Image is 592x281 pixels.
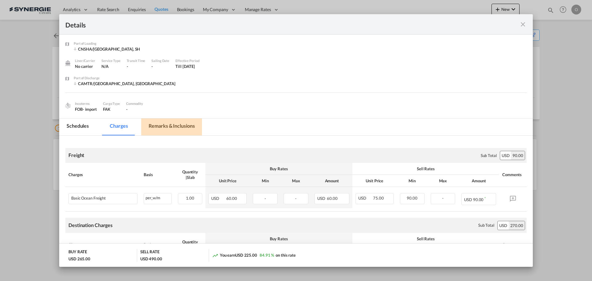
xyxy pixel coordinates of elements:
div: Commodity [126,101,143,106]
div: Port of Discharge [74,75,175,81]
md-pagination-wrapper: Use the left and right arrow keys to navigate between tabs [59,118,208,135]
div: Transit Time [127,58,146,64]
th: Comments [499,163,527,187]
div: Sell Rates [356,166,496,171]
span: 90.00 [407,196,417,200]
md-icon: icon-trending-up [212,252,218,258]
div: per_w/m [144,193,171,201]
div: USD [500,151,511,160]
span: USD 225.00 [235,253,257,258]
th: Max [428,175,458,187]
div: 90.00 [511,151,525,160]
span: N/A [101,64,109,69]
div: CAMTR/Montreal, QC [74,81,175,86]
div: USD 490.00 [140,256,162,262]
md-tab-item: Schedules [59,118,96,135]
div: No carrier [75,64,95,69]
th: Comments [499,233,527,257]
th: Unit Price [352,175,397,187]
th: Max [281,175,311,187]
div: Buy Rates [208,236,349,242]
th: Min [397,175,428,187]
div: FOB [75,106,97,112]
div: Freight [68,152,84,159]
span: - [442,196,444,200]
th: Amount [311,175,352,187]
div: Basic Ocean Freight [71,196,106,200]
div: Port of Loading [74,41,140,46]
div: Liner/Carrier [75,58,95,64]
span: - [265,196,266,201]
div: Basis [144,242,172,247]
div: Effective Period [175,58,199,64]
md-tab-item: Charges [102,118,135,135]
div: FAK [103,106,120,112]
div: - import [83,106,97,112]
div: SELL RATE [140,249,159,256]
div: You earn on this rate [212,252,296,259]
div: Till 30 Sep 2025 [175,64,195,69]
span: USD [358,196,372,200]
span: 84.91 % [260,253,274,258]
div: Sell Rates [356,236,496,242]
span: USD [464,197,472,202]
div: - [151,64,169,69]
div: Quantity | Slab [178,239,203,250]
div: Destination Charges [68,222,113,229]
md-tab-item: Remarks & Inclusions [141,118,202,135]
span: 60.00 [226,196,237,201]
div: Basis [144,172,172,177]
div: CNSHA/Shanghai, SH [74,46,140,52]
div: Details [65,20,480,28]
div: BUY RATE [68,249,87,256]
div: USD 265.00 [68,256,90,262]
span: 90.00 [473,197,484,202]
th: Amount [458,175,499,187]
div: Sub Total [478,222,494,228]
th: Unit Price [205,175,250,187]
div: Buy Rates [208,166,349,171]
md-dialog: Port of Loading ... [59,14,533,267]
div: Quantity | Slab [178,169,203,180]
div: Charges [68,172,138,177]
img: cargo.png [64,102,71,109]
th: Min [250,175,281,187]
sup: Minimum amount [484,196,486,200]
div: Cargo Type [103,101,120,106]
span: USD [211,196,225,201]
md-icon: icon-close fg-AAA8AD m-0 cursor [519,21,527,28]
span: - [126,107,128,112]
span: USD [317,196,326,201]
div: Sub Total [481,153,497,158]
div: - [127,64,146,69]
span: - [295,196,297,201]
div: 270.00 [509,221,525,230]
span: 1.00 [186,196,194,200]
div: Sailing Date [151,58,169,64]
div: Charges [68,242,138,247]
div: Incoterms [75,101,97,106]
div: Service Type [101,58,121,64]
div: USD [498,221,509,230]
span: 60.00 [327,196,338,201]
span: 75.00 [373,196,384,200]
